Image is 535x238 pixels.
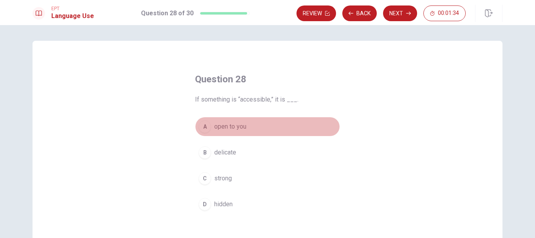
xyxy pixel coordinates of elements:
[195,169,340,188] button: Cstrong
[383,5,417,21] button: Next
[199,198,211,211] div: D
[141,9,193,18] h1: Question 28 of 30
[195,194,340,214] button: Dhidden
[199,146,211,159] div: B
[342,5,377,21] button: Back
[214,174,232,183] span: strong
[214,148,236,157] span: delicate
[423,5,466,21] button: 00:01:34
[199,120,211,133] div: A
[199,172,211,185] div: C
[214,122,246,131] span: open to you
[195,95,340,104] span: If something is “accessible,” it is ___.
[296,5,336,21] button: Review
[195,117,340,136] button: Aopen to you
[438,10,459,16] span: 00:01:34
[214,200,233,209] span: hidden
[51,11,94,21] h1: Language Use
[195,73,340,85] h4: Question 28
[51,6,94,11] span: EPT
[195,143,340,162] button: Bdelicate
